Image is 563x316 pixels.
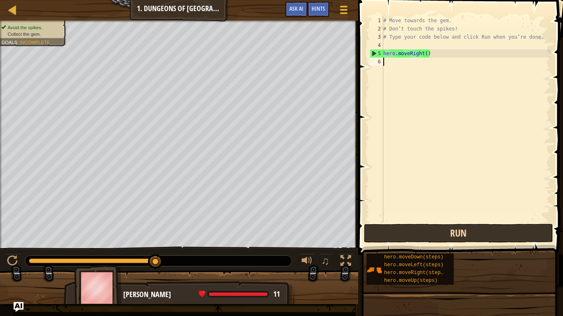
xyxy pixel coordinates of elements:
div: [PERSON_NAME] [123,289,286,300]
button: Ctrl + P: Play [4,253,21,270]
span: 11 [273,289,280,299]
div: 2 [370,25,383,33]
span: hero.moveRight(steps) [384,270,446,276]
button: Show game menu [333,2,354,21]
span: ♫ [321,255,329,267]
span: Hints [312,5,325,12]
span: Incomplete [20,39,50,45]
button: Toggle fullscreen [338,253,354,270]
span: Goals [1,39,17,45]
span: hero.moveDown(steps) [384,254,443,260]
span: Ask AI [289,5,303,12]
span: Collect the gem. [8,31,41,37]
div: 4 [370,41,383,49]
button: Adjust volume [299,253,315,270]
button: Run [364,224,553,243]
span: : [17,39,20,45]
div: 6 [370,58,383,66]
button: Ask AI [14,302,23,312]
span: Avoid the spikes. [8,25,42,30]
button: Ask AI [285,2,307,17]
div: 3 [370,33,383,41]
div: health: 11 / 11 [199,290,280,298]
li: Collect the gem. [1,31,61,37]
li: Avoid the spikes. [1,24,61,31]
button: ♫ [319,253,333,270]
img: thang_avatar_frame.png [74,265,122,311]
img: portrait.png [366,262,382,278]
div: 5 [370,49,383,58]
div: 1 [370,16,383,25]
span: hero.moveUp(steps) [384,278,438,283]
span: hero.moveLeft(steps) [384,262,443,268]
